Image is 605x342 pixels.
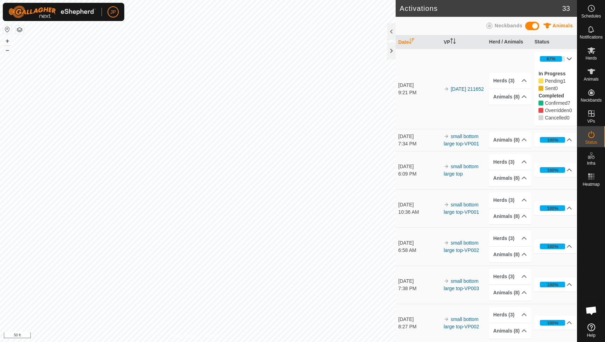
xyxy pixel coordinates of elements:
[489,192,531,208] p-accordion-header: Herds (3)
[540,244,565,249] div: 100%
[398,133,440,140] div: [DATE]
[398,201,440,208] div: [DATE]
[534,278,576,292] p-accordion-header: 100%
[580,35,603,39] span: Notifications
[540,282,565,287] div: 100%
[444,134,449,139] img: arrow
[547,320,558,326] div: 100%
[489,132,531,148] p-accordion-header: Animals (8)
[547,137,558,143] div: 100%
[444,240,449,246] img: arrow
[444,134,479,146] a: small bottom large top-VP001
[552,23,573,28] span: Animals
[489,247,531,262] p-accordion-header: Animals (8)
[398,239,440,247] div: [DATE]
[409,39,415,45] p-sorticon: Activate to sort
[396,35,441,49] th: Date
[538,101,543,105] i: 7 Confirmed 81293, 81297, 81290, 81296, 81294, 81291, 81295,
[569,108,572,113] span: Overridden
[489,208,531,224] p-accordion-header: Animals (8)
[545,85,555,91] span: Pending
[495,23,522,28] span: Neckbands
[545,78,563,84] span: Pending
[562,3,570,14] span: 33
[398,285,440,292] div: 7:38 PM
[398,278,440,285] div: [DATE]
[577,321,605,340] a: Help
[398,316,440,323] div: [DATE]
[444,164,478,177] a: small bottom large top
[545,100,568,106] span: Confirmed
[547,243,558,250] div: 100%
[15,26,24,34] button: Map Layers
[8,6,96,18] img: Gallagher Logo
[547,55,556,62] div: 87%
[567,115,570,121] span: Cancelled
[534,52,576,66] p-accordion-header: 87%
[444,278,449,284] img: arrow
[489,285,531,301] p-accordion-header: Animals (8)
[489,307,531,323] p-accordion-header: Herds (3)
[555,85,558,91] span: Sent
[398,208,440,216] div: 10:36 AM
[545,115,566,121] span: Cancelled
[531,35,577,49] th: Status
[583,182,600,186] span: Heatmap
[534,201,576,215] p-accordion-header: 100%
[587,119,595,123] span: VPs
[3,46,12,54] button: –
[450,39,456,45] p-sorticon: Activate to sort
[398,140,440,148] div: 7:34 PM
[441,35,486,49] th: VP
[538,108,543,113] i: 0 Overridden
[540,320,565,326] div: 100%
[540,205,565,211] div: 100%
[398,89,440,96] div: 9:21 PM
[534,316,576,330] p-accordion-header: 100%
[451,86,484,92] a: [DATE] 211652
[489,89,531,105] p-accordion-header: Animals (8)
[444,86,449,92] img: arrow
[170,333,196,339] a: Privacy Policy
[444,278,479,291] a: small bottom large top-VP003
[534,133,576,147] p-accordion-header: 100%
[534,239,576,253] p-accordion-header: 100%
[400,4,562,13] h2: Activations
[563,78,566,84] span: Pending
[540,167,565,173] div: 100%
[110,8,116,16] span: JP
[444,316,449,322] img: arrow
[489,323,531,339] p-accordion-header: Animals (8)
[538,115,543,120] i: 0 Cancelled
[540,56,565,62] div: 87%
[486,35,532,49] th: Herd / Animals
[444,202,479,215] a: small bottom large top-VP001
[398,170,440,178] div: 6:09 PM
[534,66,576,126] p-accordion-content: 87%
[585,56,597,60] span: Herds
[398,82,440,89] div: [DATE]
[538,93,564,98] label: Completed
[538,71,565,76] label: In Progress
[584,77,599,81] span: Animals
[489,73,531,89] p-accordion-header: Herds (3)
[587,161,595,165] span: Infra
[538,86,543,91] i: 0 Sent
[585,140,597,144] span: Status
[547,281,558,288] div: 100%
[204,333,225,339] a: Contact Us
[547,205,558,212] div: 100%
[398,323,440,330] div: 8:27 PM
[534,163,576,177] p-accordion-header: 100%
[398,163,440,170] div: [DATE]
[444,202,449,207] img: arrow
[489,154,531,170] p-accordion-header: Herds (3)
[587,333,596,337] span: Help
[398,247,440,254] div: 6:58 AM
[580,98,601,102] span: Neckbands
[568,100,570,106] span: Confirmed
[547,167,558,173] div: 100%
[545,108,569,113] span: Overridden
[3,25,12,34] button: Reset Map
[581,300,602,321] div: Open chat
